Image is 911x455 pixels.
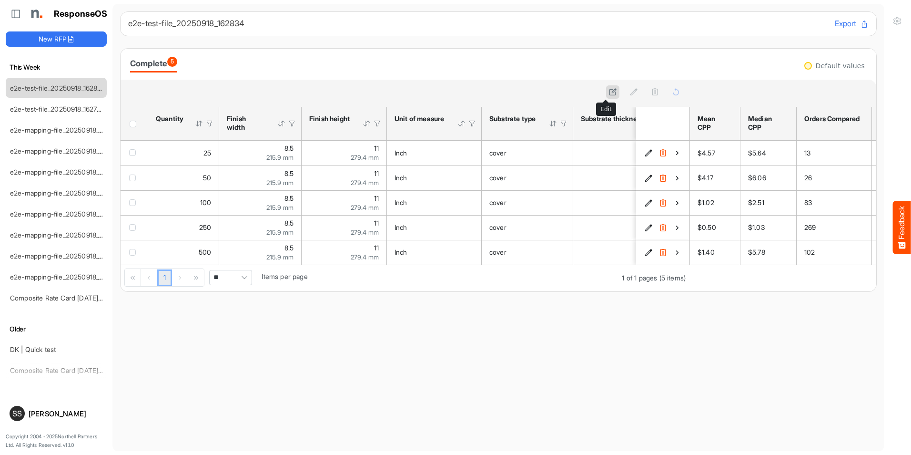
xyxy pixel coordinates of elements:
[395,248,407,256] span: Inch
[374,194,379,202] span: 11
[489,114,536,123] div: Substrate type
[125,269,141,286] div: Go to first page
[6,62,107,72] h6: This Week
[302,165,387,190] td: 11 is template cell Column Header httpsnorthellcomontologiesmapping-rulesmeasurementhasfinishsize...
[199,248,211,256] span: 500
[219,240,302,265] td: 8.5 is template cell Column Header httpsnorthellcomontologiesmapping-rulesmeasurementhasfinishsiz...
[636,165,691,190] td: b2e06e0c-7a47-474c-9107-1b71052c47a9 is template cell Column Header
[266,253,294,261] span: 215.9 mm
[690,141,740,165] td: $4.57 is template cell Column Header mean-cpp
[121,240,148,265] td: checkbox
[10,210,120,218] a: e2e-mapping-file_20250918_154753
[893,201,911,254] button: Feedback
[205,119,214,128] div: Filter Icon
[284,194,294,202] span: 8.5
[130,57,177,70] div: Complete
[658,173,668,183] button: Delete
[489,248,506,256] span: cover
[284,244,294,252] span: 8.5
[284,169,294,177] span: 8.5
[10,252,119,260] a: e2e-mapping-file_20250918_153815
[395,198,407,207] span: Inch
[690,190,740,215] td: $1.02 is template cell Column Header mean-cpp
[644,173,653,183] button: Edit
[636,240,691,265] td: 7c554ce4-4170-4b47-b096-e751dbbdfd46 is template cell Column Header
[597,103,616,115] div: Edit
[698,198,714,207] span: $1.02
[302,240,387,265] td: 11 is template cell Column Header httpsnorthellcomontologiesmapping-rulesmeasurementhasfinishsize...
[156,114,182,123] div: Quantity
[690,165,740,190] td: $4.17 is template cell Column Header mean-cpp
[816,62,865,69] div: Default values
[10,294,166,302] a: Composite Rate Card [DATE] mapping test_deleted
[395,149,407,157] span: Inch
[482,141,573,165] td: cover is template cell Column Header httpsnorthellcomontologiesmapping-rulesmaterialhassubstratem...
[482,165,573,190] td: cover is template cell Column Header httpsnorthellcomontologiesmapping-rulesmaterialhassubstratem...
[148,215,219,240] td: 250 is template cell Column Header httpsnorthellcomontologiesmapping-rulesorderhasquantity
[284,219,294,227] span: 8.5
[128,20,827,28] h6: e2e-test-file_20250918_162834
[172,269,188,286] div: Go to next page
[219,165,302,190] td: 8.5 is template cell Column Header httpsnorthellcomontologiesmapping-rulesmeasurementhasfinishsiz...
[121,141,148,165] td: checkbox
[121,190,148,215] td: checkbox
[6,31,107,47] button: New RFP
[374,144,379,152] span: 11
[148,165,219,190] td: 50 is template cell Column Header httpsnorthellcomontologiesmapping-rulesorderhasquantity
[351,154,379,161] span: 279.4 mm
[797,141,872,165] td: 13 is template cell Column Header orders-compared
[10,126,120,134] a: e2e-mapping-file_20250918_162533
[690,240,740,265] td: $1.40 is template cell Column Header mean-cpp
[266,154,294,161] span: 215.9 mm
[227,114,265,132] div: Finish width
[157,269,172,287] a: Page 1 of 1 Pages
[748,198,764,207] span: $2.51
[748,174,766,182] span: $6.06
[698,114,729,132] div: Mean CPP
[6,433,107,449] p: Copyright 2004 - 2025 Northell Partners Ltd. All Rights Reserved. v 1.1.0
[748,114,786,132] div: Median CPP
[740,165,797,190] td: $6.06 is template cell Column Header median-cpp
[10,168,121,176] a: e2e-mapping-file_20250918_155033
[219,190,302,215] td: 8.5 is template cell Column Header httpsnorthellcomontologiesmapping-rulesmeasurementhasfinishsiz...
[148,141,219,165] td: 25 is template cell Column Header httpsnorthellcomontologiesmapping-rulesorderhasquantity
[658,148,668,158] button: Delete
[489,223,506,231] span: cover
[740,141,797,165] td: $5.64 is template cell Column Header median-cpp
[672,148,682,158] button: View
[573,215,715,240] td: 80 is template cell Column Header httpsnorthellcomontologiesmapping-rulesmaterialhasmaterialthick...
[188,269,204,286] div: Go to last page
[797,240,872,265] td: 102 is template cell Column Header orders-compared
[374,169,379,177] span: 11
[54,9,108,19] h1: ResponseOS
[672,248,682,257] button: View
[10,345,56,353] a: DK | Quick test
[266,179,294,186] span: 215.9 mm
[658,198,668,207] button: Delete
[10,147,120,155] a: e2e-mapping-file_20250918_155226
[12,410,22,417] span: SS
[10,273,121,281] a: e2e-mapping-file_20250918_145238
[10,189,121,197] a: e2e-mapping-file_20250918_154853
[804,149,810,157] span: 13
[636,215,691,240] td: 0bcf3f69-89c9-4ac9-8860-1abdc4a51b73 is template cell Column Header
[659,274,686,282] span: (5 items)
[373,119,382,128] div: Filter Icon
[387,165,482,190] td: Inch is template cell Column Header httpsnorthellcomontologiesmapping-rulesmeasurementhasunitofme...
[581,114,678,123] div: Substrate thickness or weight
[804,223,816,231] span: 269
[351,179,379,186] span: 279.4 mm
[468,119,476,128] div: Filter Icon
[804,174,812,182] span: 26
[395,223,407,231] span: Inch
[573,141,715,165] td: 80 is template cell Column Header httpsnorthellcomontologiesmapping-rulesmaterialhasmaterialthick...
[309,114,350,123] div: Finish height
[302,215,387,240] td: 11 is template cell Column Header httpsnorthellcomontologiesmapping-rulesmeasurementhasfinishsize...
[203,149,211,157] span: 25
[797,165,872,190] td: 26 is template cell Column Header orders-compared
[573,240,715,265] td: 80 is template cell Column Header httpsnorthellcomontologiesmapping-rulesmaterialhasmaterialthick...
[387,141,482,165] td: Inch is template cell Column Header httpsnorthellcomontologiesmapping-rulesmeasurementhasunitofme...
[203,174,211,182] span: 50
[26,4,45,23] img: Northell
[797,190,872,215] td: 83 is template cell Column Header orders-compared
